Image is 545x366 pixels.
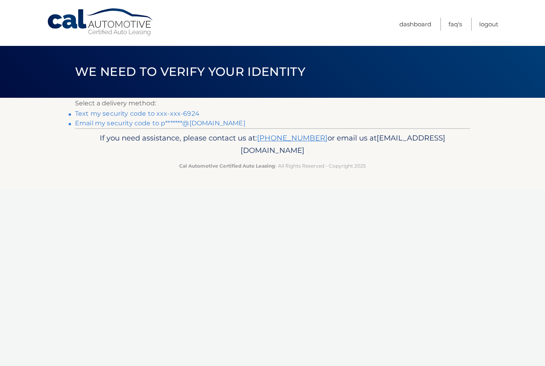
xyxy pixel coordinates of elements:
[179,163,275,169] strong: Cal Automotive Certified Auto Leasing
[80,132,465,157] p: If you need assistance, please contact us at: or email us at
[75,64,305,79] span: We need to verify your identity
[479,18,498,31] a: Logout
[75,110,199,117] a: Text my security code to xxx-xxx-6924
[47,8,154,36] a: Cal Automotive
[80,162,465,170] p: - All Rights Reserved - Copyright 2025
[448,18,462,31] a: FAQ's
[399,18,431,31] a: Dashboard
[257,133,328,142] a: [PHONE_NUMBER]
[75,119,245,127] a: Email my security code to p*******@[DOMAIN_NAME]
[75,98,470,109] p: Select a delivery method:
